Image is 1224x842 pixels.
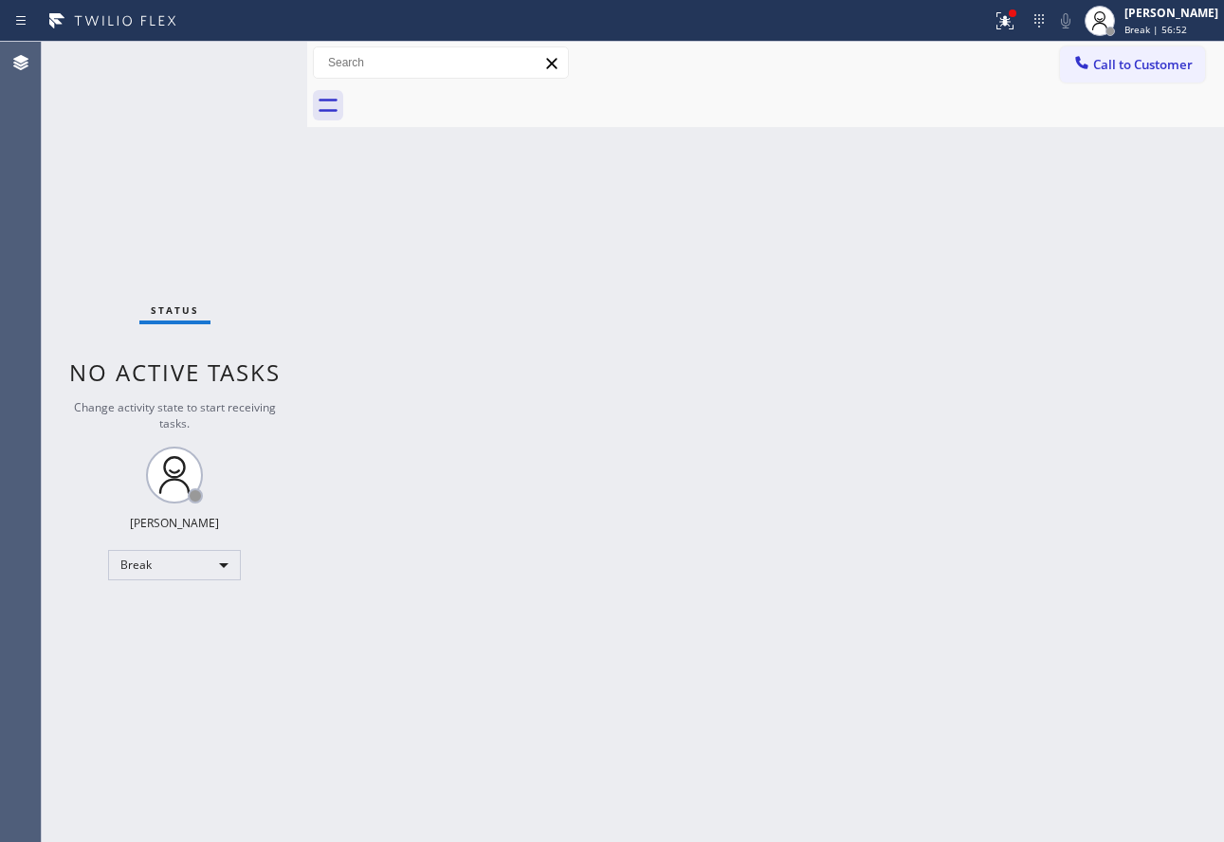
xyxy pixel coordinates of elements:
[1093,56,1193,73] span: Call to Customer
[108,550,241,580] div: Break
[130,515,219,531] div: [PERSON_NAME]
[314,47,568,78] input: Search
[69,357,281,388] span: No active tasks
[1060,46,1205,82] button: Call to Customer
[74,399,276,431] span: Change activity state to start receiving tasks.
[1124,5,1218,21] div: [PERSON_NAME]
[1124,23,1187,36] span: Break | 56:52
[151,303,199,317] span: Status
[1052,8,1079,34] button: Mute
